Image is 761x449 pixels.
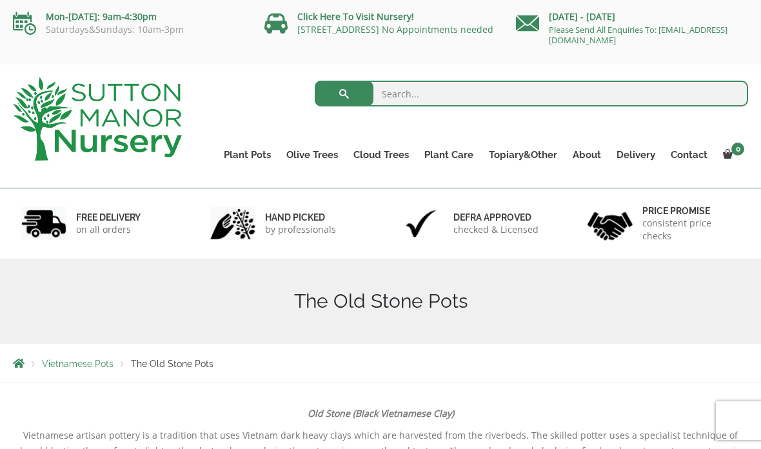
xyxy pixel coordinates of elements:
img: logo [13,77,182,161]
p: checked & Licensed [453,223,539,236]
h6: Price promise [642,205,740,217]
a: Olive Trees [279,146,346,164]
p: Mon-[DATE]: 9am-4:30pm [13,9,245,25]
h6: FREE DELIVERY [76,212,141,223]
a: Contact [663,146,715,164]
p: consistent price checks [642,217,740,243]
p: on all orders [76,223,141,236]
a: Plant Pots [216,146,279,164]
img: 3.jpg [399,207,444,240]
h1: The Old Stone Pots [13,290,748,313]
a: Plant Care [417,146,481,164]
p: Saturdays&Sundays: 10am-3pm [13,25,245,35]
a: About [565,146,609,164]
a: Vietnamese Pots [42,359,114,369]
a: 0 [715,146,748,164]
a: Cloud Trees [346,146,417,164]
a: Click Here To Visit Nursery! [297,10,414,23]
a: Topiary&Other [481,146,565,164]
h6: hand picked [265,212,336,223]
nav: Breadcrumbs [13,358,748,368]
p: [DATE] - [DATE] [516,9,748,25]
img: 2.jpg [210,207,255,240]
strong: Old Stone (Black Vietnamese Clay) [308,407,454,419]
img: 1.jpg [21,207,66,240]
input: Search... [315,81,749,106]
span: 0 [731,143,744,155]
p: by professionals [265,223,336,236]
a: Delivery [609,146,663,164]
a: Please Send All Enquiries To: [EMAIL_ADDRESS][DOMAIN_NAME] [549,24,727,46]
h6: Defra approved [453,212,539,223]
img: 4.jpg [588,204,633,243]
a: [STREET_ADDRESS] No Appointments needed [297,23,493,35]
span: The Old Stone Pots [131,359,213,369]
